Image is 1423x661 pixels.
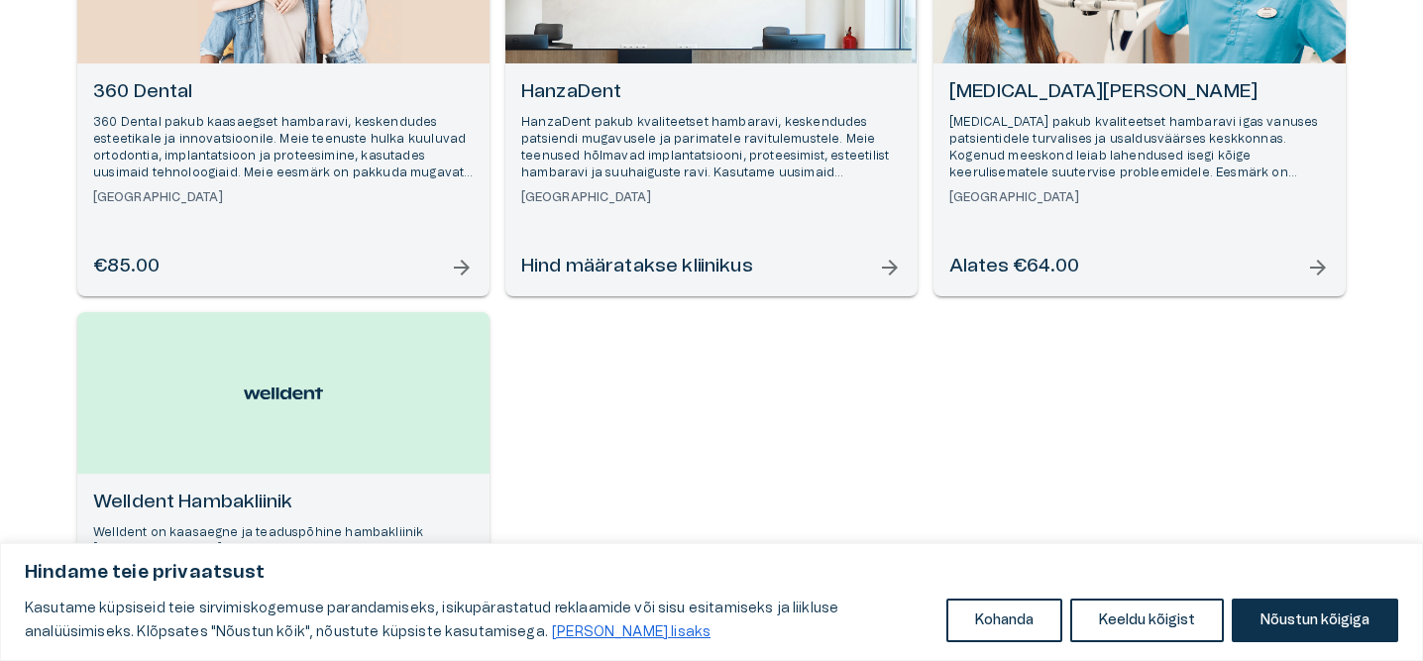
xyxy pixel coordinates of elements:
[1306,256,1330,279] span: arrow_forward
[521,79,902,106] h6: HanzaDent
[93,254,160,280] h6: €85.00
[1232,599,1398,642] button: Nõustun kõigiga
[521,114,902,182] p: HanzaDent pakub kvaliteetset hambaravi, keskendudes patsiendi mugavusele ja parimatele ravitulemu...
[93,189,474,206] h6: [GEOGRAPHIC_DATA]
[521,189,902,206] h6: [GEOGRAPHIC_DATA]
[949,189,1330,206] h6: [GEOGRAPHIC_DATA]
[878,256,902,279] span: arrow_forward
[93,490,474,516] h6: Welldent Hambakliinik
[949,254,1079,280] h6: Alates €64.00
[25,561,1398,585] p: Hindame teie privaatsust
[25,597,931,644] p: Kasutame küpsiseid teie sirvimiskogemuse parandamiseks, isikupärastatud reklaamide või sisu esita...
[101,16,131,32] span: Help
[93,114,474,182] p: 360 Dental pakub kaasaegset hambaravi, keskendudes esteetikale ja innovatsioonile. Meie teenuste ...
[521,254,753,280] h6: Hind määratakse kliinikus
[949,114,1330,182] p: [MEDICAL_DATA] pakub kvaliteetset hambaravi igas vanuses patsientidele turvalises ja usaldusväärs...
[1070,599,1224,642] button: Keeldu kõigist
[551,624,711,640] a: Loe lisaks
[93,79,474,106] h6: 360 Dental
[949,79,1330,106] h6: [MEDICAL_DATA][PERSON_NAME]
[244,378,323,409] img: Welldent Hambakliinik logo
[946,599,1062,642] button: Kohanda
[93,524,474,593] p: Welldent on kaasaegne ja teaduspõhine hambakliinik [GEOGRAPHIC_DATA], kus Sind ootab professionaa...
[450,256,474,279] span: arrow_forward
